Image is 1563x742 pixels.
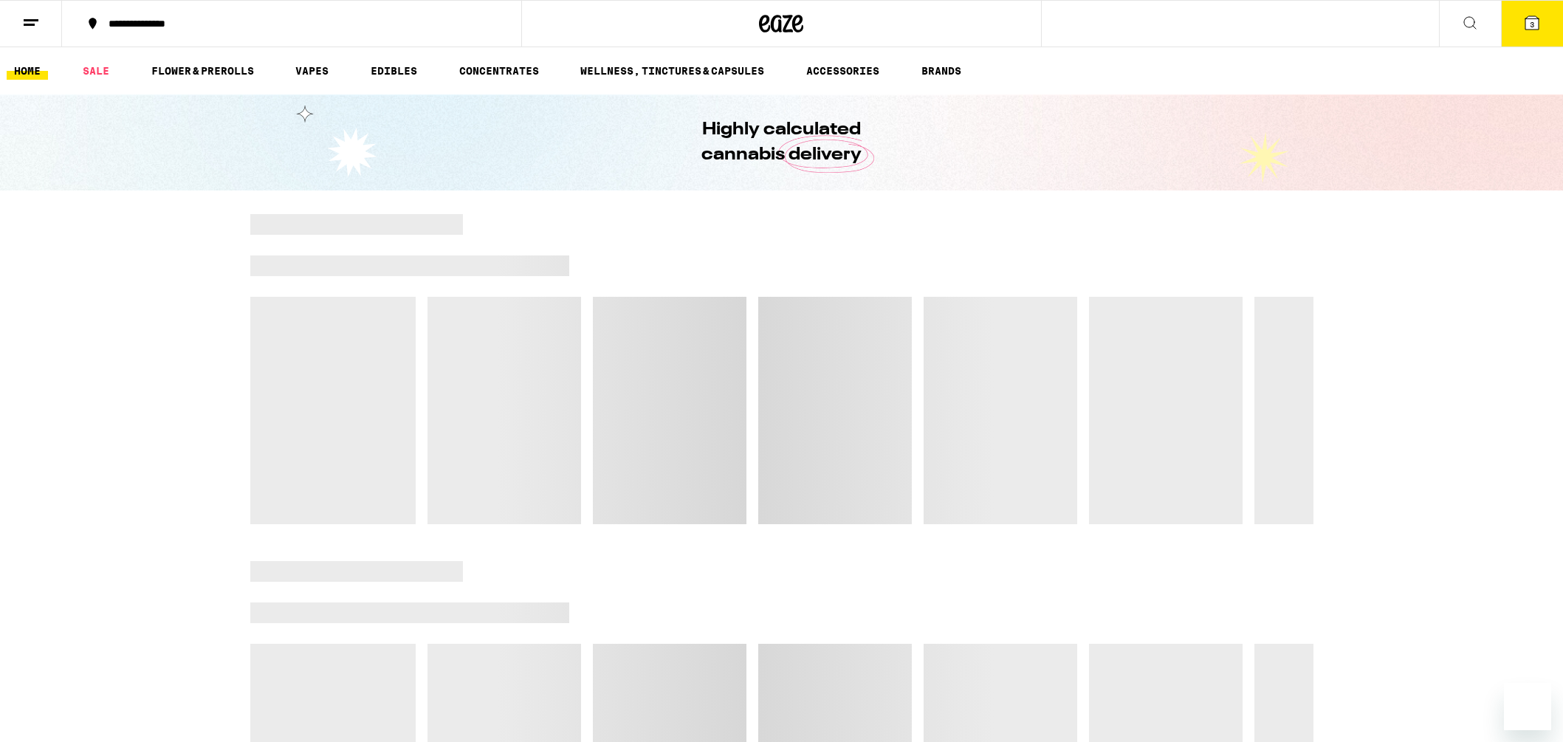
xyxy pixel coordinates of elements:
a: ACCESSORIES [799,62,887,80]
iframe: Button to launch messaging window [1504,683,1551,730]
a: BRANDS [914,62,969,80]
a: EDIBLES [363,62,425,80]
h1: Highly calculated cannabis delivery [660,117,904,168]
span: 3 [1530,20,1534,29]
a: FLOWER & PREROLLS [144,62,261,80]
button: 3 [1501,1,1563,47]
a: WELLNESS, TINCTURES & CAPSULES [573,62,772,80]
a: CONCENTRATES [452,62,546,80]
a: SALE [75,62,117,80]
a: HOME [7,62,48,80]
a: VAPES [288,62,336,80]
